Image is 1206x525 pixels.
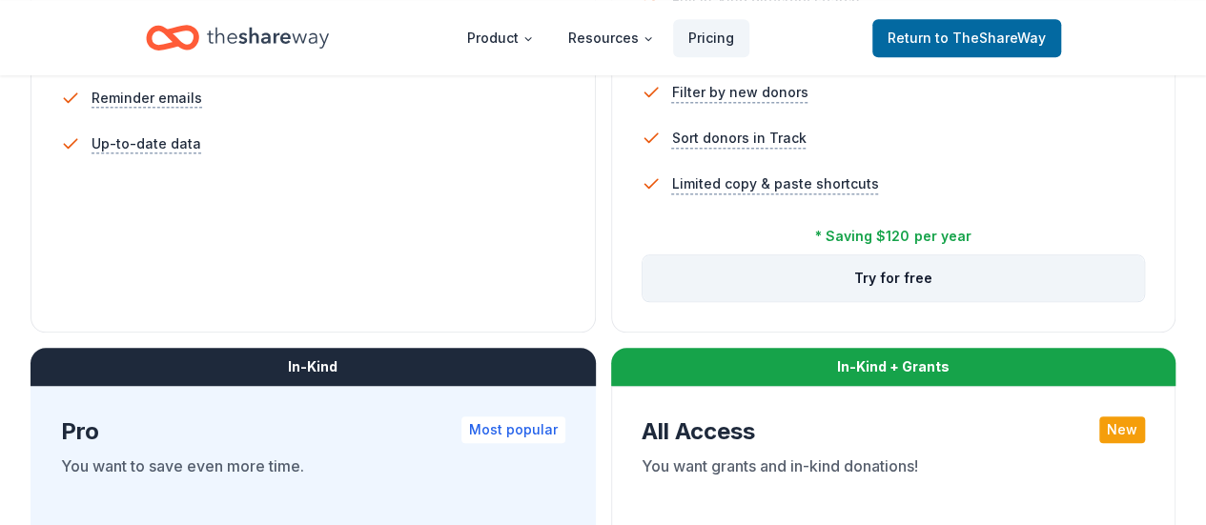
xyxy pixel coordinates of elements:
[642,454,1146,508] div: You want grants and in-kind donations!
[672,81,808,104] span: Filter by new donors
[672,127,807,150] span: Sort donors in Track
[642,416,1146,447] div: All Access
[31,348,596,386] div: In-Kind
[673,19,749,57] a: Pricing
[61,454,565,508] div: You want to save even more time.
[888,27,1046,50] span: Return
[61,416,565,447] div: Pro
[146,15,329,60] a: Home
[452,19,549,57] button: Product
[611,348,1176,386] div: In-Kind + Grants
[452,15,749,60] nav: Main
[92,87,202,110] span: Reminder emails
[815,225,971,248] div: * Saving $120 per year
[935,30,1046,46] span: to TheShareWay
[92,132,201,155] span: Up-to-date data
[553,19,669,57] button: Resources
[643,255,1145,301] button: Try for free
[1099,416,1145,443] div: New
[461,416,565,443] div: Most popular
[672,172,879,195] span: Limited copy & paste shortcuts
[872,19,1061,57] a: Returnto TheShareWay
